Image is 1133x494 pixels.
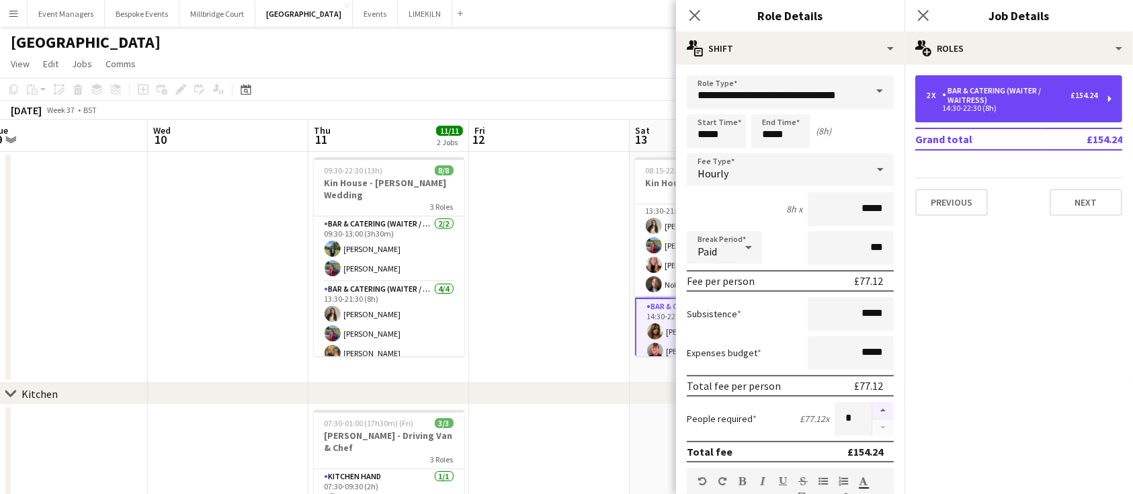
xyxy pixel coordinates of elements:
[676,7,905,24] h3: Role Details
[314,177,464,201] h3: Kin House - [PERSON_NAME] Wedding
[633,132,650,147] span: 13
[698,245,717,258] span: Paid
[43,58,58,70] span: Edit
[635,124,650,136] span: Sat
[786,203,802,215] div: 8h x
[179,1,255,27] button: Millbridge Court
[915,189,988,216] button: Previous
[325,418,414,428] span: 07:30-01:00 (17h30m) (Fri)
[798,476,808,487] button: Strikethrough
[314,124,331,136] span: Thu
[325,165,383,175] span: 09:30-22:30 (13h)
[314,282,464,386] app-card-role: Bar & Catering (Waiter / waitress)4/413:30-21:30 (8h)[PERSON_NAME][PERSON_NAME][PERSON_NAME]
[847,445,883,458] div: £154.24
[472,132,485,147] span: 12
[11,32,161,52] h1: [GEOGRAPHIC_DATA]
[778,476,788,487] button: Underline
[100,55,141,73] a: Comms
[839,476,848,487] button: Ordered List
[854,379,883,393] div: £77.12
[687,347,761,359] label: Expenses budget
[687,274,755,288] div: Fee per person
[718,476,727,487] button: Redo
[314,157,464,356] app-job-card: 09:30-22:30 (13h)8/8Kin House - [PERSON_NAME] Wedding3 RolesBar & Catering (Waiter / waitress)2/2...
[905,7,1133,24] h3: Job Details
[105,1,179,27] button: Bespoke Events
[474,124,485,136] span: Fri
[926,91,942,100] div: 2 x
[67,55,97,73] a: Jobs
[905,32,1133,65] div: Roles
[698,167,728,180] span: Hourly
[436,126,463,136] span: 11/11
[255,1,353,27] button: [GEOGRAPHIC_DATA]
[44,105,78,115] span: Week 37
[437,137,462,147] div: 2 Jobs
[28,1,105,27] button: Event Managers
[38,55,64,73] a: Edit
[646,165,720,175] span: 08:15-22:30 (14h15m)
[314,429,464,454] h3: [PERSON_NAME] - Driving Van & Chef
[635,177,786,189] h3: Kin House - Quaddy Wedding
[151,132,171,147] span: 10
[22,387,58,401] div: Kitchen
[635,298,786,366] app-card-role: Bar & Catering (Waiter / waitress)2/214:30-22:30 (8h)[PERSON_NAME][PERSON_NAME]
[72,58,92,70] span: Jobs
[915,128,1042,150] td: Grand total
[435,165,454,175] span: 8/8
[353,1,398,27] button: Events
[106,58,136,70] span: Comms
[431,202,454,212] span: 3 Roles
[1071,91,1097,100] div: £154.24
[926,105,1097,112] div: 14:30-22:30 (8h)
[1050,189,1122,216] button: Next
[872,402,894,419] button: Increase
[819,476,828,487] button: Unordered List
[800,413,829,425] div: £77.12 x
[635,194,786,298] app-card-role: Bar & Catering (Waiter / waitress)4/413:30-21:30 (8h)[PERSON_NAME][PERSON_NAME][PERSON_NAME]Noku ...
[635,157,786,356] app-job-card: 08:15-22:30 (14h15m)7/8Kin House - Quaddy Wedding3 Roles[PERSON_NAME] Bar & Catering (Waiter / wa...
[687,413,757,425] label: People required
[435,418,454,428] span: 3/3
[5,55,35,73] a: View
[11,58,30,70] span: View
[676,32,905,65] div: Shift
[738,476,747,487] button: Bold
[314,216,464,282] app-card-role: Bar & Catering (Waiter / waitress)2/209:30-13:00 (3h30m)[PERSON_NAME][PERSON_NAME]
[312,132,331,147] span: 11
[153,124,171,136] span: Wed
[859,476,868,487] button: Text Color
[11,104,42,117] div: [DATE]
[398,1,452,27] button: LIMEKILN
[758,476,767,487] button: Italic
[698,476,707,487] button: Undo
[431,454,454,464] span: 3 Roles
[816,125,831,137] div: (8h)
[854,274,883,288] div: £77.12
[687,379,781,393] div: Total fee per person
[687,308,741,320] label: Subsistence
[83,105,97,115] div: BST
[942,86,1071,105] div: Bar & Catering (Waiter / waitress)
[1042,128,1122,150] td: £154.24
[687,445,732,458] div: Total fee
